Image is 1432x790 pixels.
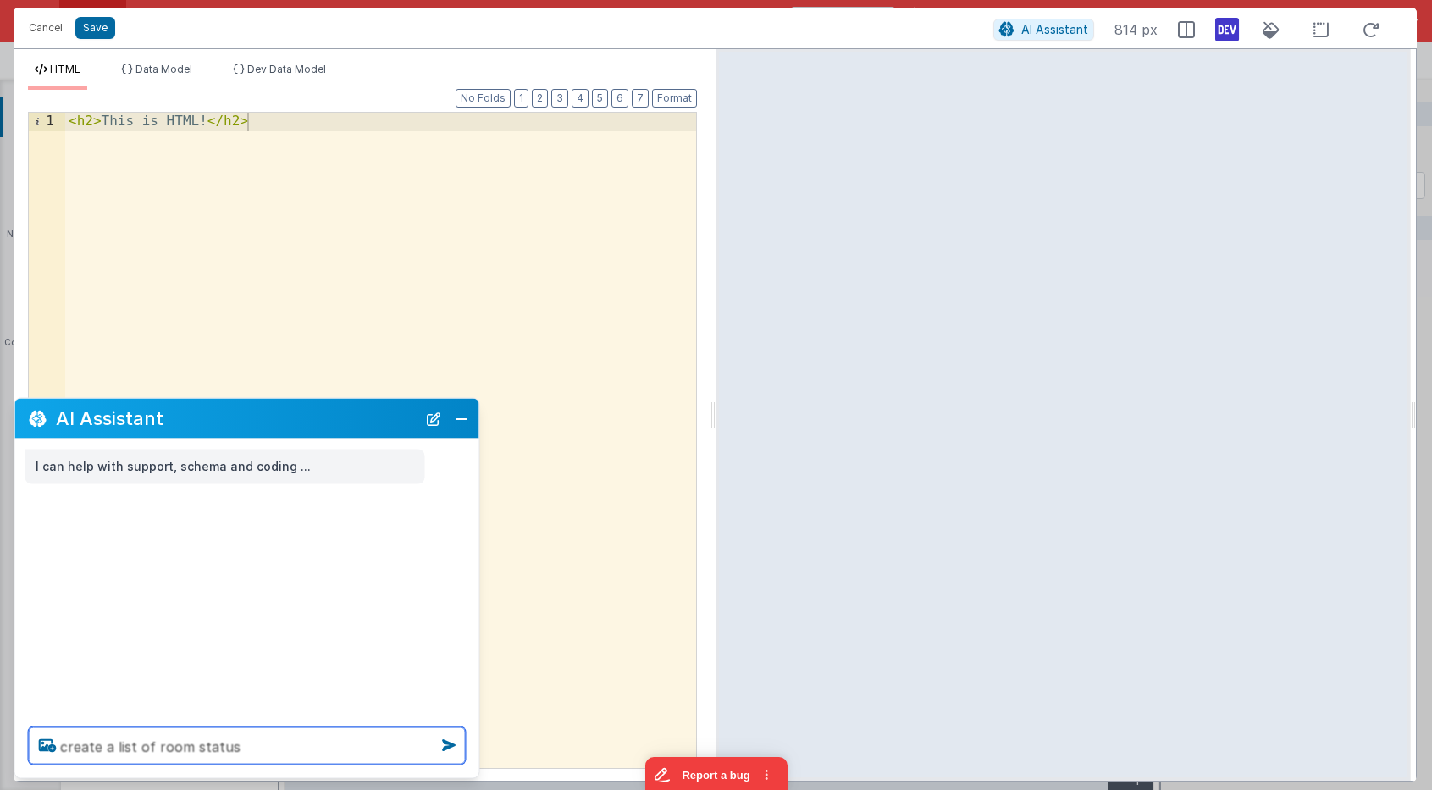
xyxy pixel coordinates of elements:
button: 3 [551,89,568,108]
button: 5 [592,89,608,108]
button: Format [652,89,697,108]
h2: AI Assistant [56,408,417,428]
button: New Chat [422,406,445,430]
button: No Folds [456,89,511,108]
span: Dev Data Model [247,63,326,75]
button: 1 [514,89,528,108]
div: 1 [29,113,65,131]
button: 2 [532,89,548,108]
span: HTML [50,63,80,75]
button: Close [451,406,473,430]
span: Data Model [135,63,192,75]
button: 6 [611,89,628,108]
button: Cancel [20,16,71,40]
span: 814 px [1114,19,1158,40]
span: AI Assistant [1021,22,1088,36]
button: AI Assistant [993,19,1094,41]
button: 7 [632,89,649,108]
button: 4 [572,89,589,108]
p: I can help with support, schema and coding ... [36,456,415,478]
button: Save [75,17,115,39]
